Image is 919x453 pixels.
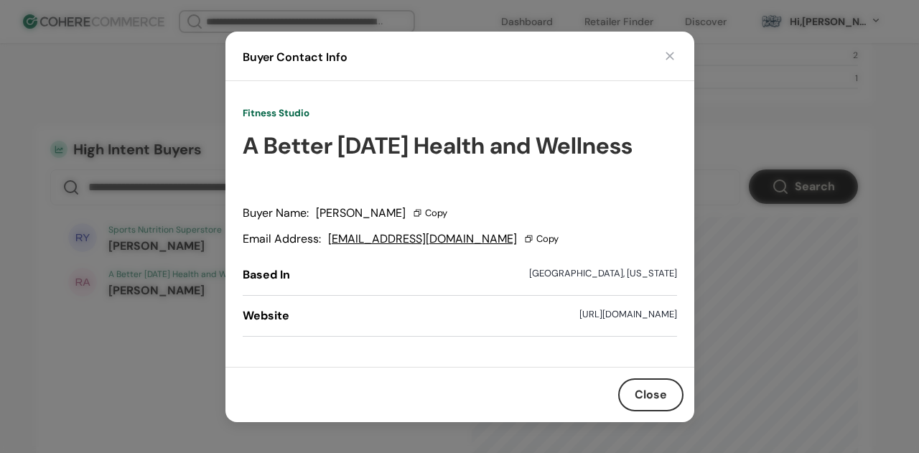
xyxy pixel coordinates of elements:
h4: Buyer Contact Info [243,49,347,66]
span: Email Address: [243,230,321,248]
span: [EMAIL_ADDRESS][DOMAIN_NAME] [328,231,517,246]
div: [PERSON_NAME] [316,205,406,222]
h3: A Better [DATE] Health and Wellness [243,129,633,163]
a: [URL][DOMAIN_NAME] [579,308,677,320]
span: Based In [243,266,290,284]
span: Buyer Name: [243,205,309,222]
button: Close [618,378,684,411]
span: Fitness Studio [243,107,309,119]
span: [GEOGRAPHIC_DATA], [US_STATE] [529,266,677,284]
span: Website [243,307,289,324]
div: Copy [413,205,447,222]
div: Copy [524,230,559,248]
a: A Better [DATE] Health and Wellness [243,129,677,163]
